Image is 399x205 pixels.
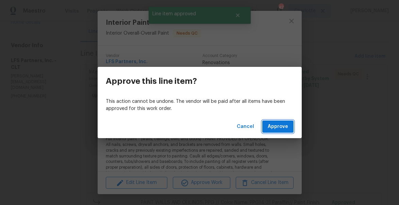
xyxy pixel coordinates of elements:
button: Cancel [234,120,257,133]
span: Approve [268,123,288,131]
h3: Approve this line item? [106,76,197,86]
button: Approve [262,120,294,133]
p: This action cannot be undone. The vendor will be paid after all items have been approved for this... [106,98,294,112]
span: Cancel [237,123,254,131]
